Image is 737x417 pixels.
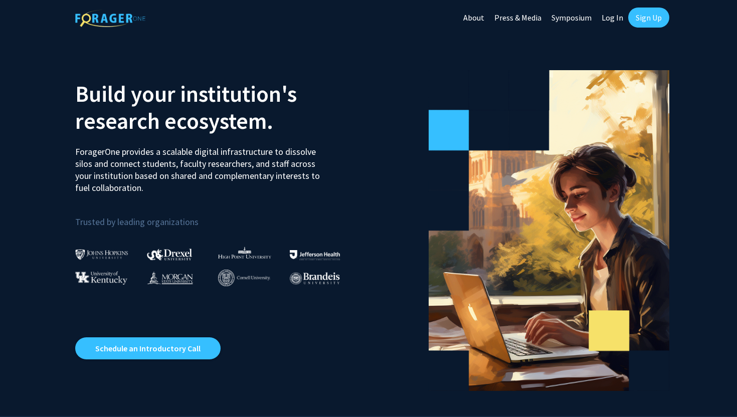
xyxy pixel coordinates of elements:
a: Opens in a new tab [75,337,221,359]
img: Cornell University [218,270,270,286]
p: ForagerOne provides a scalable digital infrastructure to dissolve silos and connect students, fac... [75,138,327,194]
p: Trusted by leading organizations [75,202,361,230]
a: Sign Up [628,8,669,28]
img: Johns Hopkins University [75,249,128,260]
img: Morgan State University [147,271,193,284]
img: University of Kentucky [75,271,127,285]
img: ForagerOne Logo [75,10,145,27]
iframe: Chat [8,372,43,409]
h2: Build your institution's research ecosystem. [75,80,361,134]
img: Drexel University [147,249,192,260]
img: Thomas Jefferson University [290,250,340,260]
img: Brandeis University [290,272,340,285]
img: High Point University [218,247,271,259]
